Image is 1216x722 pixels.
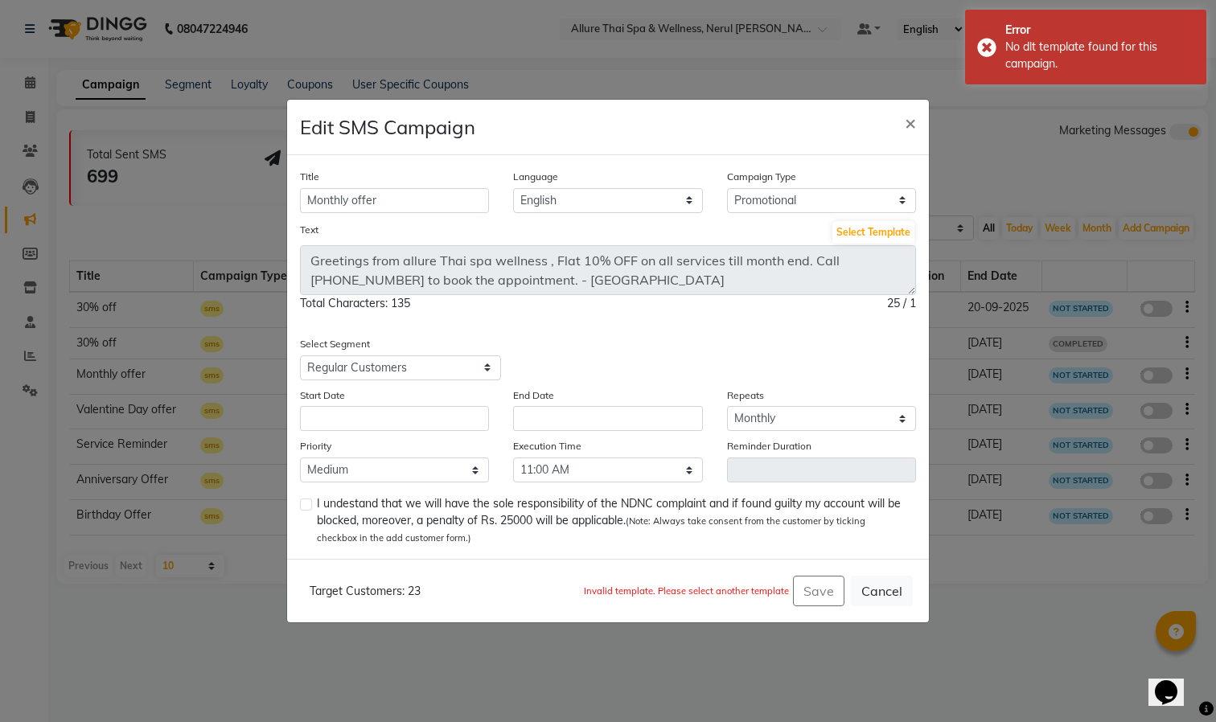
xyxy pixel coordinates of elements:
[851,576,913,606] button: Cancel
[905,110,916,134] span: ×
[727,439,811,453] label: Reminder Duration
[300,188,489,213] input: Enter Title
[513,170,558,184] label: Language
[892,100,929,145] button: Close
[300,223,318,237] label: Text
[310,584,421,598] span: Target Customers: 23
[1005,22,1194,39] div: Error
[317,495,903,546] span: I undestand that we will have the sole responsibility of the NDNC complaint and if found guilty m...
[887,295,916,312] div: 25 / 1
[727,388,764,403] label: Repeats
[300,388,345,403] label: Start Date
[300,337,370,351] label: Select Segment
[300,170,319,184] label: Title
[832,221,914,244] button: Select Template
[727,170,796,184] label: Campaign Type
[1005,39,1194,72] div: No dlt template found for this campaign.
[300,295,410,312] div: Total Characters: 135
[300,113,475,142] h4: Edit SMS Campaign
[1148,658,1200,706] iframe: chat widget
[513,388,554,403] label: End Date
[513,439,581,453] label: Execution Time
[300,439,331,453] label: Priority
[584,585,789,597] span: Invalid template. Please select another template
